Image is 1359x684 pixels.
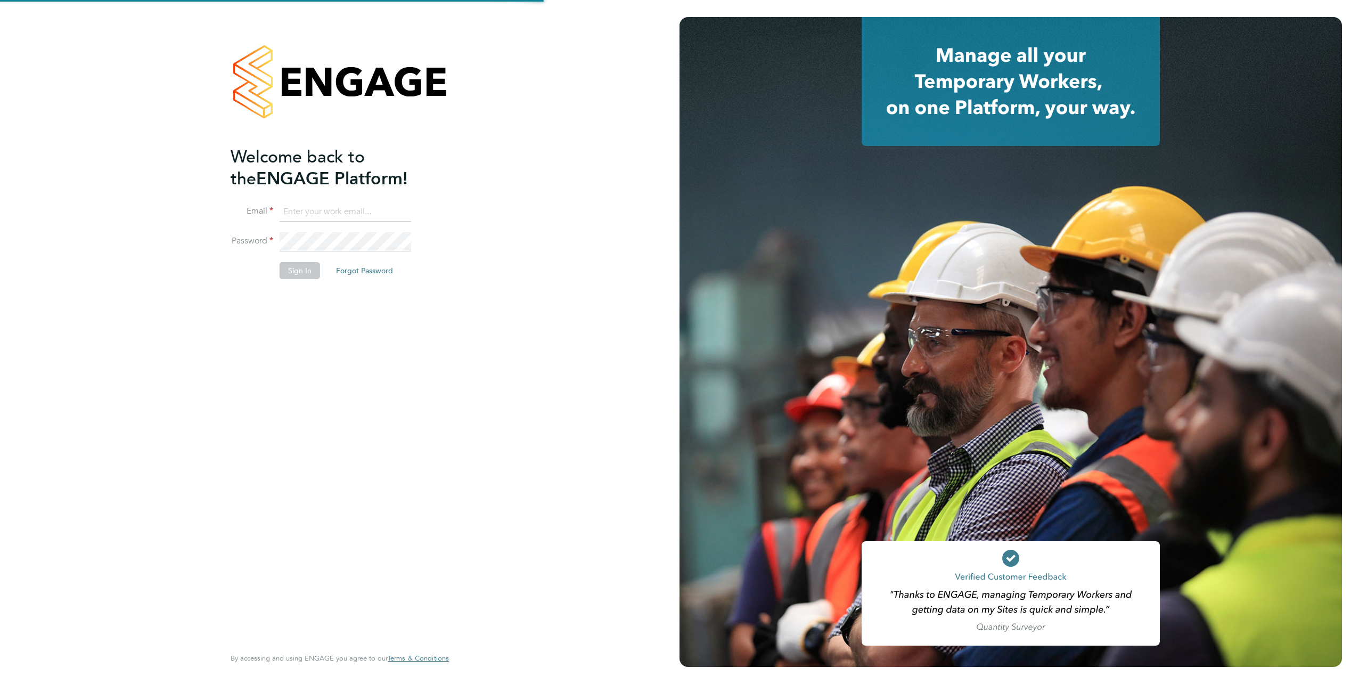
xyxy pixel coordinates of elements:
[231,206,273,217] label: Email
[231,146,365,189] span: Welcome back to the
[388,654,449,663] a: Terms & Conditions
[280,262,320,279] button: Sign In
[280,202,411,222] input: Enter your work email...
[231,235,273,247] label: Password
[231,654,449,663] span: By accessing and using ENGAGE you agree to our
[328,262,402,279] button: Forgot Password
[231,146,438,190] h2: ENGAGE Platform!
